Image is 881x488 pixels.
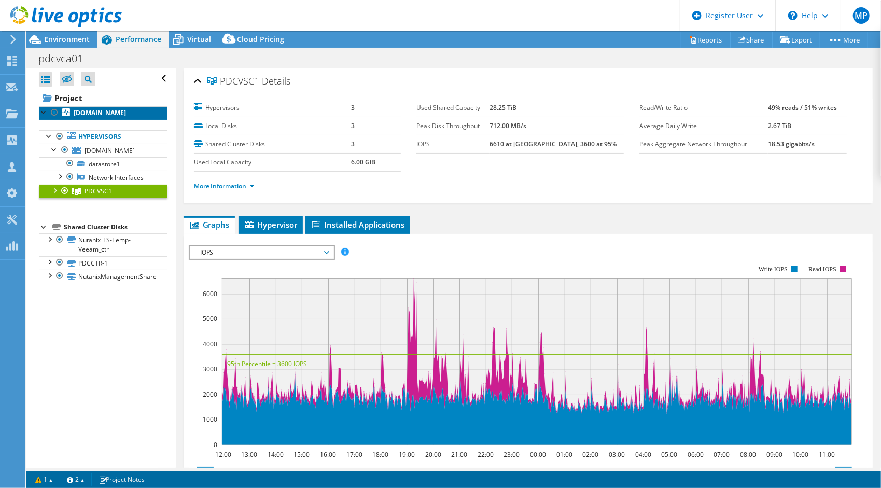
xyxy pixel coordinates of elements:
[416,103,490,113] label: Used Shared Capacity
[766,450,782,459] text: 09:00
[262,75,291,87] span: Details
[28,473,60,486] a: 1
[730,32,773,48] a: Share
[688,450,704,459] text: 06:00
[639,139,768,149] label: Peak Aggregate Network Throughput
[399,450,415,459] text: 19:00
[203,365,217,373] text: 3000
[195,246,328,259] span: IOPS
[320,450,336,459] text: 16:00
[639,103,768,113] label: Read/Write Ratio
[194,121,351,131] label: Local Disks
[203,314,217,323] text: 5000
[416,139,490,149] label: IOPS
[214,440,217,449] text: 0
[772,32,820,48] a: Export
[820,32,868,48] a: More
[241,450,257,459] text: 13:00
[116,34,161,44] span: Performance
[759,266,788,273] text: Write IOPS
[85,146,135,155] span: [DOMAIN_NAME]
[740,450,756,459] text: 08:00
[351,121,355,130] b: 3
[639,121,768,131] label: Average Daily Write
[203,390,217,399] text: 2000
[635,450,651,459] text: 04:00
[768,140,815,148] b: 18.53 gigabits/s
[194,103,351,113] label: Hypervisors
[556,450,572,459] text: 01:00
[39,90,167,106] a: Project
[714,450,730,459] text: 07:00
[609,450,625,459] text: 03:00
[39,157,167,171] a: datastore1
[293,450,310,459] text: 15:00
[416,121,490,131] label: Peak Disk Throughput
[268,450,284,459] text: 14:00
[351,140,355,148] b: 3
[490,103,516,112] b: 28.25 TiB
[792,450,808,459] text: 10:00
[194,157,351,168] label: Used Local Capacity
[34,53,99,64] h1: pdcvca01
[39,256,167,270] a: PDCCTR-1
[478,450,494,459] text: 22:00
[85,187,112,196] span: PDCVSC1
[490,121,526,130] b: 712.00 MB/s
[60,473,92,486] a: 2
[203,415,217,424] text: 1000
[681,32,731,48] a: Reports
[768,103,837,112] b: 49% reads / 51% writes
[819,450,835,459] text: 11:00
[372,450,388,459] text: 18:00
[64,221,167,233] div: Shared Cluster Disks
[203,289,217,298] text: 6000
[187,34,211,44] span: Virtual
[227,359,307,368] text: 95th Percentile = 3600 IOPS
[194,182,255,190] a: More Information
[346,450,362,459] text: 17:00
[44,34,90,44] span: Environment
[39,144,167,157] a: [DOMAIN_NAME]
[490,140,617,148] b: 6610 at [GEOGRAPHIC_DATA], 3600 at 95%
[203,340,217,348] text: 4000
[39,106,167,120] a: [DOMAIN_NAME]
[74,108,126,117] b: [DOMAIN_NAME]
[215,450,231,459] text: 12:00
[351,158,375,166] b: 6.00 GiB
[39,171,167,184] a: Network Interfaces
[194,139,351,149] label: Shared Cluster Disks
[311,219,405,230] span: Installed Applications
[351,103,355,112] b: 3
[39,185,167,198] a: PDCVSC1
[39,233,167,256] a: Nutanix_FS-Temp-Veeam_ctr
[788,11,798,20] svg: \n
[39,270,167,283] a: NutanixManagementShare
[207,76,260,87] span: PDCVSC1
[244,219,298,230] span: Hypervisor
[451,450,467,459] text: 21:00
[91,473,152,486] a: Project Notes
[530,450,546,459] text: 00:00
[189,219,230,230] span: Graphs
[808,266,836,273] text: Read IOPS
[582,450,598,459] text: 02:00
[853,7,870,24] span: MP
[425,450,441,459] text: 20:00
[504,450,520,459] text: 23:00
[237,34,284,44] span: Cloud Pricing
[768,121,791,130] b: 2.67 TiB
[661,450,677,459] text: 05:00
[39,130,167,144] a: Hypervisors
